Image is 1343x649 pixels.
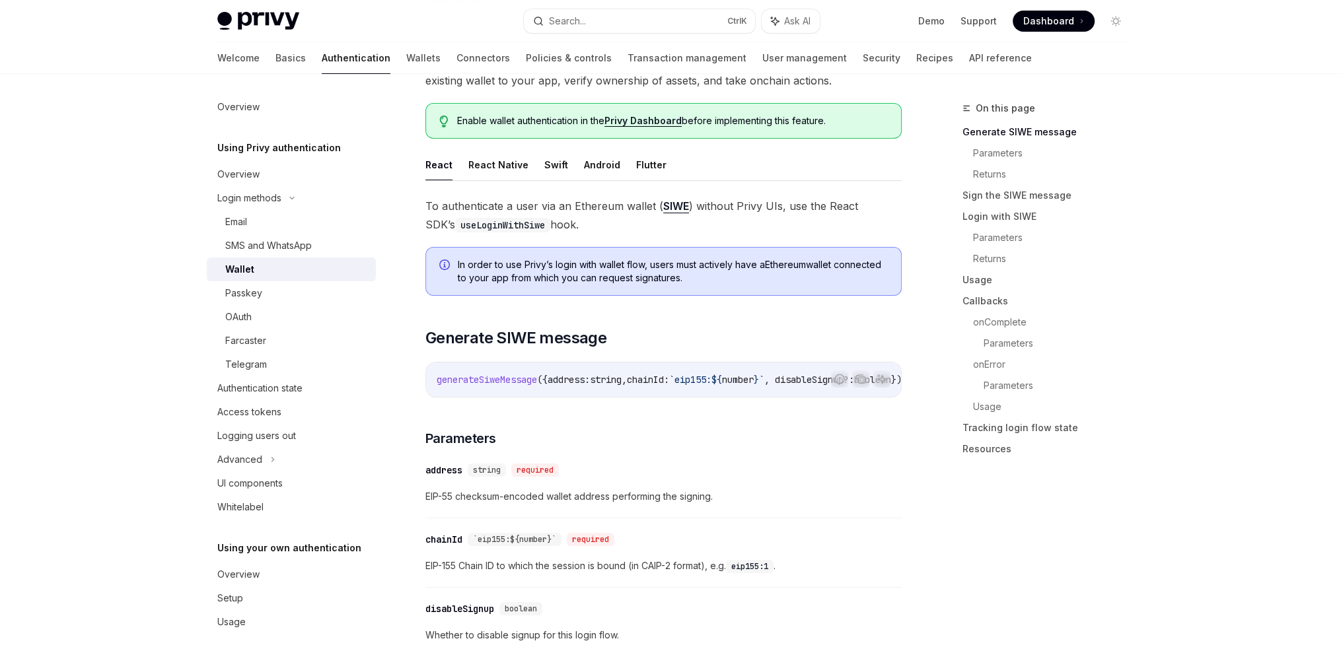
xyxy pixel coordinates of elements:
[207,424,376,448] a: Logging users out
[439,116,449,127] svg: Tip
[524,9,755,33] button: Search...CtrlK
[962,121,1137,143] a: Generate SIWE message
[636,149,667,180] button: Flutter
[217,12,299,30] img: light logo
[984,333,1137,354] a: Parameters
[437,374,537,386] span: generateSiweMessage
[627,374,669,386] span: chainId:
[207,329,376,353] a: Farcaster
[425,197,902,234] span: To authenticate a user via an Ethereum wallet ( ) without Privy UIs, use the React SDK’s hook.
[984,375,1137,396] a: Parameters
[722,374,754,386] span: number
[207,400,376,424] a: Access tokens
[455,218,550,232] code: useLoginWithSiwe
[962,269,1137,290] a: Usage
[831,370,848,388] button: Report incorrect code
[207,353,376,376] a: Telegram
[406,42,441,74] a: Wallets
[217,380,303,396] div: Authentication state
[207,95,376,119] a: Overview
[425,429,496,448] span: Parameters
[217,540,361,556] h5: Using your own authentication
[762,42,847,74] a: User management
[473,465,501,475] span: string
[217,140,341,156] h5: Using Privy authentication
[473,534,556,545] span: `eip155:${number}`
[544,149,568,180] button: Swift
[217,428,296,444] div: Logging users out
[225,261,254,277] div: Wallet
[207,281,376,305] a: Passkey
[962,185,1137,206] a: Sign the SIWE message
[537,374,548,386] span: ({
[726,560,774,573] code: eip155:1
[784,15,811,28] span: Ask AI
[962,438,1137,460] a: Resources
[275,42,306,74] a: Basics
[217,475,283,491] div: UI components
[207,471,376,495] a: UI components
[425,558,902,574] span: EIP-155 Chain ID to which the session is bound (in CAIP-2 format), e.g. .
[425,463,462,477] div: address
[207,305,376,329] a: OAuth
[225,309,252,325] div: OAuth
[973,143,1137,164] a: Parameters
[969,42,1032,74] a: API reference
[727,16,747,26] span: Ctrl K
[961,15,997,28] a: Support
[759,374,764,386] span: `
[584,149,620,180] button: Android
[764,374,849,386] span: , disableSignup?
[505,603,537,614] span: boolean
[526,42,612,74] a: Policies & controls
[456,42,510,74] a: Connectors
[549,13,586,29] div: Search...
[873,370,890,388] button: Ask AI
[973,248,1137,269] a: Returns
[425,489,902,504] span: EIP-55 checksum-encoded wallet address performing the signing.
[207,376,376,400] a: Authentication state
[207,234,376,257] a: SMS and WhatsApp
[849,374,854,386] span: :
[604,115,682,127] a: Privy Dashboard
[458,258,888,285] span: In order to use Privy’s login with wallet flow, users must actively have a Ethereum wallet connec...
[548,374,590,386] span: address:
[217,166,260,182] div: Overview
[711,374,722,386] span: ${
[457,114,887,127] span: Enable wallet authentication in the before implementing this feature.
[217,42,260,74] a: Welcome
[217,499,264,515] div: Whitelabel
[217,566,260,582] div: Overview
[973,312,1137,333] a: onComplete
[1013,11,1095,32] a: Dashboard
[207,495,376,519] a: Whitelabel
[217,404,281,420] div: Access tokens
[511,463,559,477] div: required
[425,602,494,615] div: disableSignup
[425,327,606,349] span: Generate SIWE message
[863,42,900,74] a: Security
[891,374,902,386] span: })
[754,374,759,386] span: }
[207,563,376,586] a: Overview
[669,374,711,386] span: `eip155:
[468,149,528,180] button: React Native
[217,190,281,206] div: Login methods
[207,610,376,634] a: Usage
[962,417,1137,438] a: Tracking login flow state
[322,42,390,74] a: Authentication
[1023,15,1074,28] span: Dashboard
[567,533,614,546] div: required
[425,533,462,546] div: chainId
[852,370,869,388] button: Copy the contents from the code block
[225,238,312,254] div: SMS and WhatsApp
[762,9,820,33] button: Ask AI
[225,214,247,230] div: Email
[425,149,453,180] button: React
[207,257,376,281] a: Wallet
[207,162,376,186] a: Overview
[973,164,1137,185] a: Returns
[962,290,1137,312] a: Callbacks
[225,285,262,301] div: Passkey
[217,99,260,115] div: Overview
